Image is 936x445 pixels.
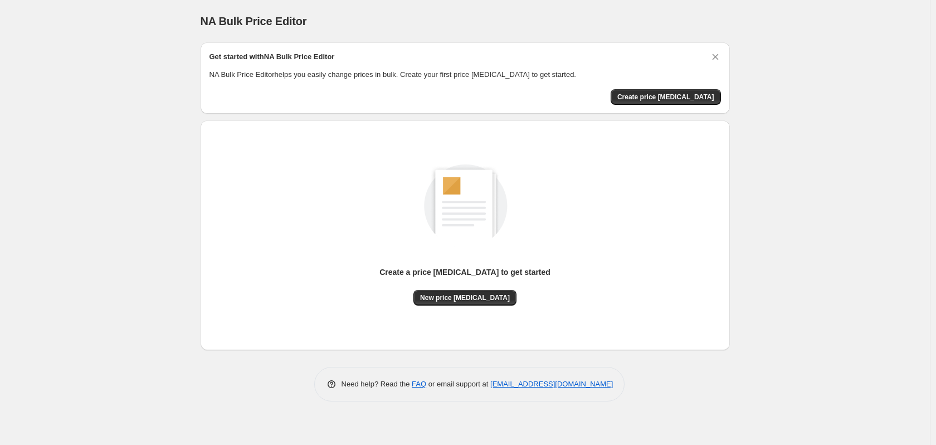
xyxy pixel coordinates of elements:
span: Need help? Read the [342,380,412,388]
h2: Get started with NA Bulk Price Editor [209,51,335,62]
span: or email support at [426,380,490,388]
a: FAQ [412,380,426,388]
span: NA Bulk Price Editor [201,15,307,27]
button: Dismiss card [710,51,721,62]
p: Create a price [MEDICAL_DATA] to get started [379,267,550,278]
span: New price [MEDICAL_DATA] [420,293,510,302]
p: NA Bulk Price Editor helps you easily change prices in bulk. Create your first price [MEDICAL_DAT... [209,69,721,80]
button: Create price change job [611,89,721,105]
a: [EMAIL_ADDRESS][DOMAIN_NAME] [490,380,613,388]
span: Create price [MEDICAL_DATA] [617,93,714,101]
button: New price [MEDICAL_DATA] [413,290,516,306]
